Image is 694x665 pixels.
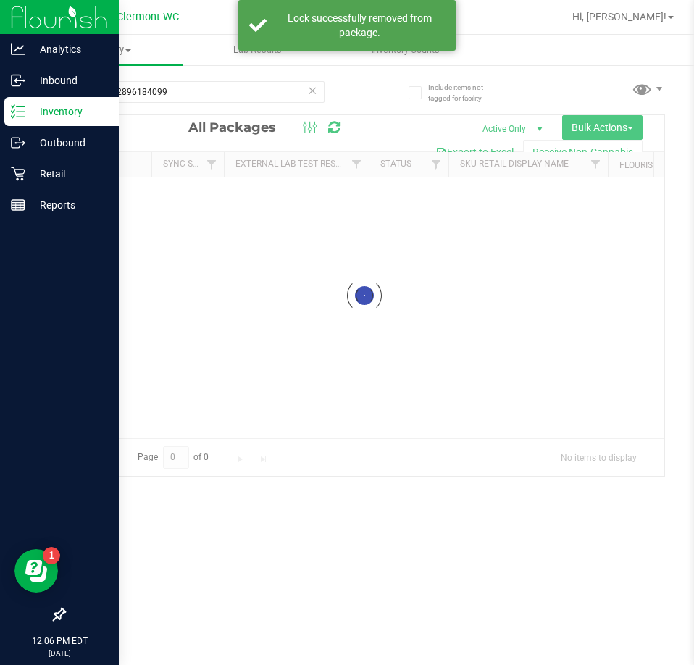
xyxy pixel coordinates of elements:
[25,41,112,58] p: Analytics
[25,134,112,151] p: Outbound
[43,547,60,564] iframe: Resource center unread badge
[428,82,501,104] span: Include items not tagged for facility
[7,648,112,658] p: [DATE]
[14,549,58,593] iframe: Resource center
[183,35,332,65] a: Lab Results
[307,81,317,100] span: Clear
[11,42,25,57] inline-svg: Analytics
[25,196,112,214] p: Reports
[214,43,301,57] span: Lab Results
[11,198,25,212] inline-svg: Reports
[572,11,666,22] span: Hi, [PERSON_NAME]!
[25,165,112,183] p: Retail
[275,11,445,40] div: Lock successfully removed from package.
[25,103,112,120] p: Inventory
[11,135,25,150] inline-svg: Outbound
[11,167,25,181] inline-svg: Retail
[11,104,25,119] inline-svg: Inventory
[7,635,112,648] p: 12:06 PM EDT
[117,11,179,23] span: Clermont WC
[11,73,25,88] inline-svg: Inbound
[25,72,112,89] p: Inbound
[64,81,325,103] input: Search Package ID, Item Name, SKU, Lot or Part Number...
